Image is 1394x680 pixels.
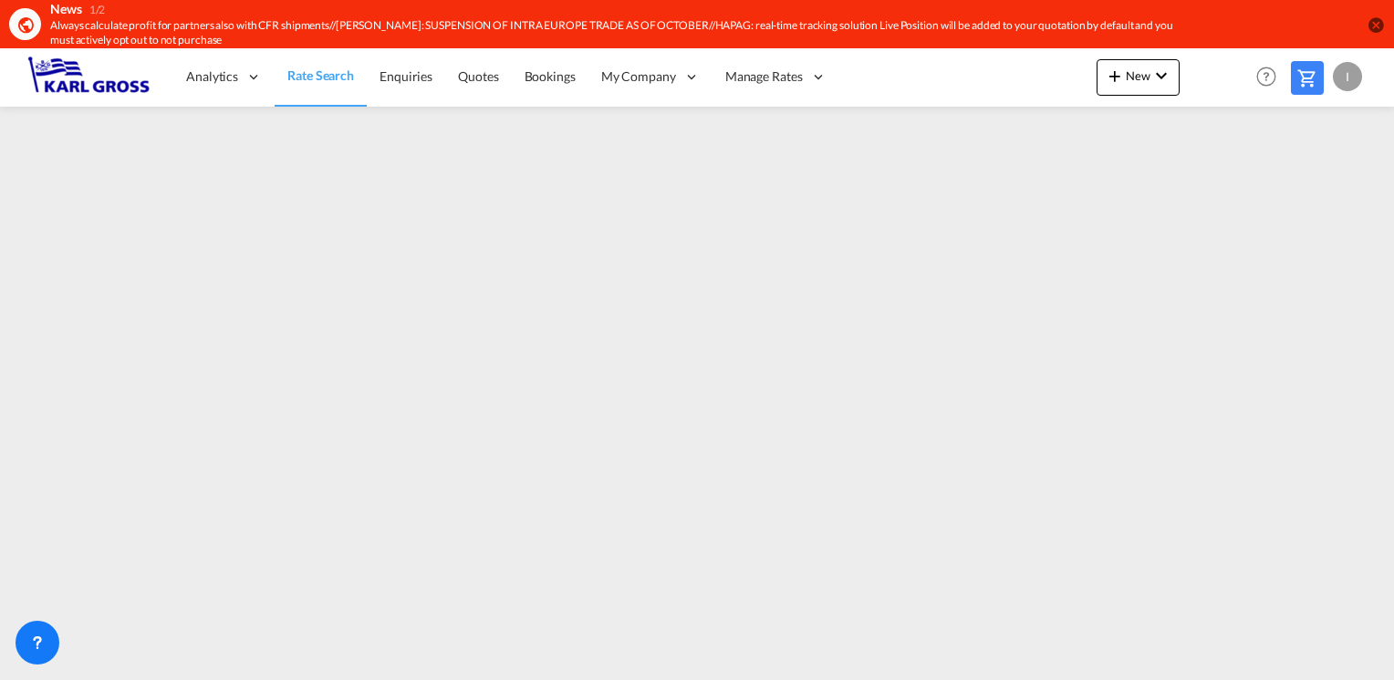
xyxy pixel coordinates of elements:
div: Manage Rates [713,47,839,107]
a: Rate Search [275,47,367,107]
div: I [1333,62,1362,91]
img: 3269c73066d711f095e541db4db89301.png [27,57,151,98]
span: Analytics [186,67,238,86]
div: My Company [588,47,713,107]
span: Help [1251,61,1282,92]
button: icon-close-circle [1367,15,1385,34]
a: Bookings [512,47,588,107]
span: My Company [601,67,676,86]
span: Bookings [525,68,576,84]
div: Always calculate profit for partners also with CFR shipments//YANG MING: SUSPENSION OF INTRA EURO... [50,18,1179,49]
a: Quotes [445,47,511,107]
a: Enquiries [367,47,445,107]
md-icon: icon-chevron-down [1150,65,1172,87]
md-icon: icon-plus 400-fg [1104,65,1126,87]
md-icon: icon-earth [16,15,35,34]
button: icon-plus 400-fgNewicon-chevron-down [1097,59,1180,96]
div: Analytics [173,47,275,107]
span: Rate Search [287,67,354,83]
span: Manage Rates [725,67,803,86]
span: New [1104,68,1172,83]
span: Quotes [458,68,498,84]
div: 1/2 [89,3,106,18]
span: Enquiries [380,68,432,84]
div: Help [1251,61,1291,94]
